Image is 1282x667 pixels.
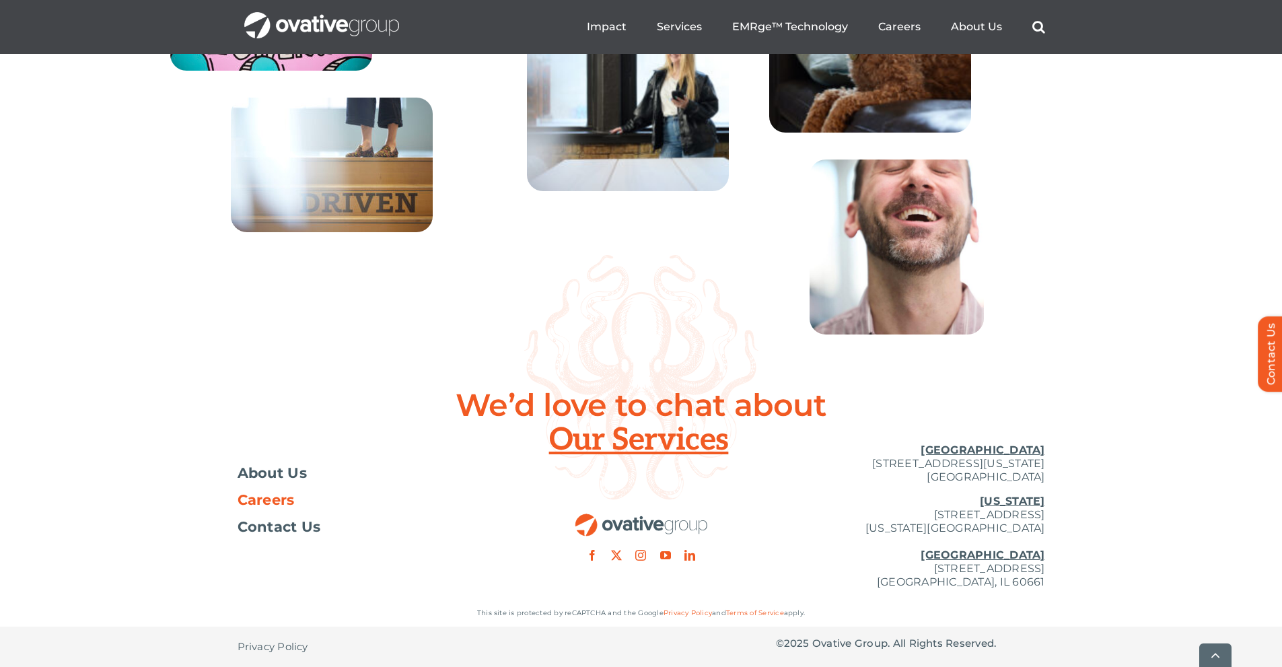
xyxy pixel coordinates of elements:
[776,637,1045,650] p: © Ovative Group. All Rights Reserved.
[587,20,627,34] a: Impact
[921,444,1044,456] u: [GEOGRAPHIC_DATA]
[238,640,308,654] span: Privacy Policy
[776,495,1045,589] p: [STREET_ADDRESS] [US_STATE][GEOGRAPHIC_DATA] [STREET_ADDRESS] [GEOGRAPHIC_DATA], IL 60661
[784,637,810,650] span: 2025
[776,444,1045,484] p: [STREET_ADDRESS][US_STATE] [GEOGRAPHIC_DATA]
[732,20,848,34] a: EMRge™ Technology
[238,466,507,480] a: About Us
[611,550,622,561] a: twitter
[664,608,712,617] a: Privacy Policy
[635,550,646,561] a: instagram
[726,608,784,617] a: Terms of Service
[549,423,734,457] span: Our Services
[587,5,1045,48] nav: Menu
[238,466,507,534] nav: Footer Menu
[657,20,702,34] a: Services
[660,550,671,561] a: youtube
[238,606,1045,620] p: This site is protected by reCAPTCHA and the Google and apply.
[810,160,985,335] img: Home – Careers 8
[587,550,598,561] a: facebook
[238,466,308,480] span: About Us
[921,549,1044,561] u: [GEOGRAPHIC_DATA]
[238,520,321,534] span: Contact Us
[238,627,507,667] nav: Footer - Privacy Policy
[574,512,709,525] a: OG_Full_horizontal_RGB
[980,495,1044,507] u: [US_STATE]
[951,20,1002,34] a: About Us
[231,98,433,232] img: Home – Careers 3
[238,493,295,507] span: Careers
[238,627,308,667] a: Privacy Policy
[1032,20,1045,34] a: Search
[244,11,399,24] a: OG_Full_horizontal_WHT
[238,520,507,534] a: Contact Us
[878,20,921,34] a: Careers
[684,550,695,561] a: linkedin
[238,493,507,507] a: Careers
